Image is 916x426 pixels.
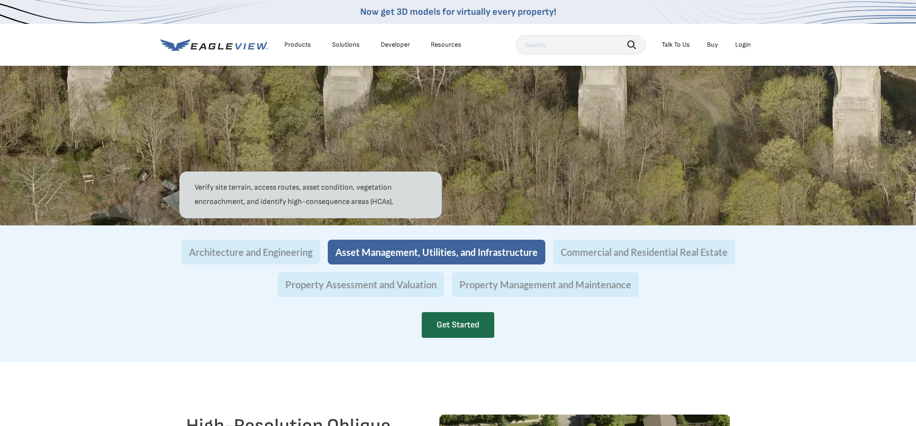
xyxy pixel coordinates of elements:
[181,240,320,264] button: Architecture and Engineering
[662,41,690,49] div: Talk To Us
[431,41,461,49] div: Resources
[360,6,556,18] a: Now get 3D models for virtually every property!
[452,272,639,297] button: Property Management and Maintenance
[195,181,427,209] p: Verify site terrain, access routes, asset condition, vegetation encroachment, and identify high-c...
[707,41,718,49] a: Buy
[735,41,751,49] div: Login
[278,272,444,297] button: Property Assessment and Valuation
[516,35,645,54] input: Search
[553,240,735,264] button: Commercial and Residential Real Estate
[284,41,311,49] div: Products
[422,312,494,338] a: Get Started
[332,41,360,49] div: Solutions
[381,41,410,49] a: Developer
